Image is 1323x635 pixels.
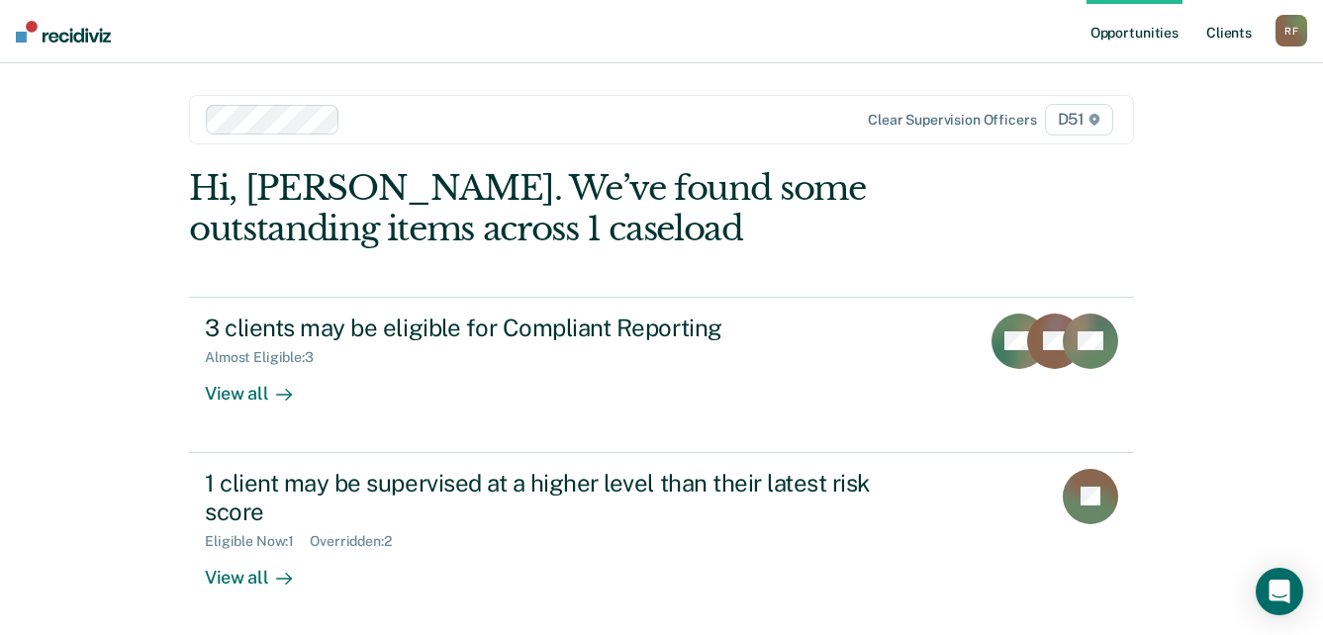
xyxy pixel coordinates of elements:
[16,21,111,43] img: Recidiviz
[310,533,407,550] div: Overridden : 2
[205,366,316,405] div: View all
[1045,104,1113,136] span: D51
[189,297,1134,453] a: 3 clients may be eligible for Compliant ReportingAlmost Eligible:3View all
[1276,15,1307,46] div: R F
[1256,568,1303,615] div: Open Intercom Messenger
[205,469,899,526] div: 1 client may be supervised at a higher level than their latest risk score
[205,533,310,550] div: Eligible Now : 1
[205,314,899,342] div: 3 clients may be eligible for Compliant Reporting
[868,112,1036,129] div: Clear supervision officers
[189,168,945,249] div: Hi, [PERSON_NAME]. We’ve found some outstanding items across 1 caseload
[205,550,316,589] div: View all
[1276,15,1307,46] button: RF
[205,349,330,366] div: Almost Eligible : 3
